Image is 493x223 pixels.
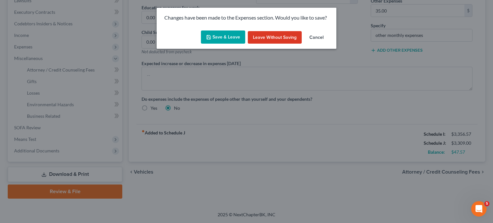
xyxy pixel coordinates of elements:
button: Save & Leave [201,30,245,44]
iframe: Intercom live chat [471,201,487,217]
span: 5 [484,201,489,206]
button: Cancel [304,31,329,44]
p: Changes have been made to the Expenses section. Would you like to save? [164,14,329,21]
button: Leave without Saving [248,31,302,44]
